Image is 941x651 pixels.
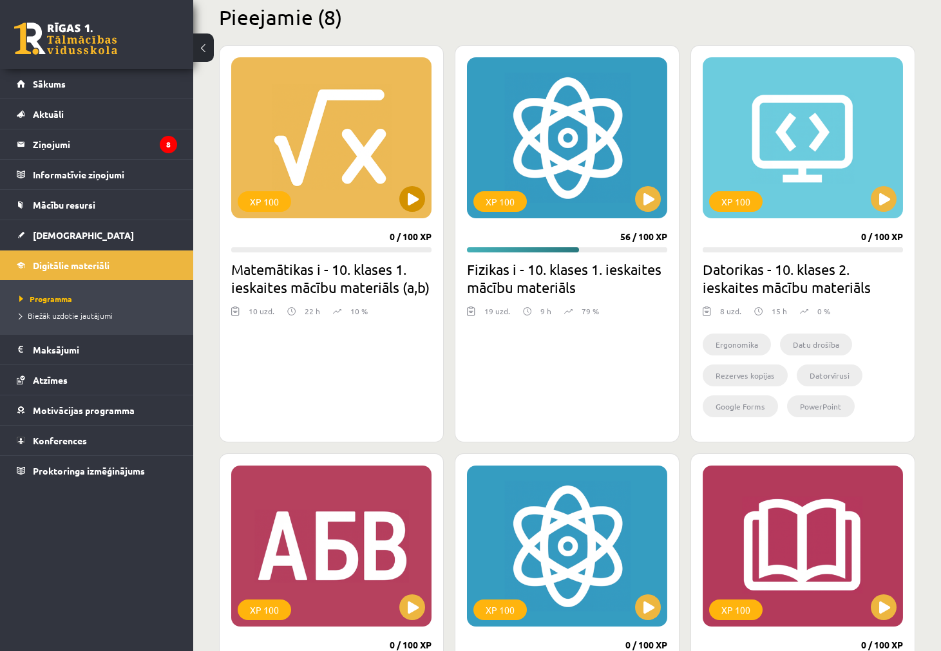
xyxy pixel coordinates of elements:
a: Ziņojumi8 [17,129,177,159]
a: Biežāk uzdotie jautājumi [19,310,180,321]
i: 8 [160,136,177,153]
h2: Datorikas - 10. klases 2. ieskaites mācību materiāls [703,260,903,296]
li: Datorvīrusi [797,364,862,386]
a: Sākums [17,69,177,99]
a: Mācību resursi [17,190,177,220]
legend: Informatīvie ziņojumi [33,160,177,189]
div: XP 100 [473,599,527,620]
a: Programma [19,293,180,305]
span: Digitālie materiāli [33,259,109,271]
span: Mācību resursi [33,199,95,211]
li: Rezerves kopijas [703,364,788,386]
h2: Matemātikas i - 10. klases 1. ieskaites mācību materiāls (a,b) [231,260,432,296]
span: Biežāk uzdotie jautājumi [19,310,113,321]
p: 22 h [305,305,320,317]
div: XP 100 [709,191,763,212]
span: Atzīmes [33,374,68,386]
a: Konferences [17,426,177,455]
span: Aktuāli [33,108,64,120]
legend: Maksājumi [33,335,177,364]
li: Google Forms [703,395,778,417]
a: Digitālie materiāli [17,250,177,280]
span: Proktoringa izmēģinājums [33,465,145,476]
h2: Fizikas i - 10. klases 1. ieskaites mācību materiāls [467,260,667,296]
a: Motivācijas programma [17,395,177,425]
div: 8 uzd. [720,305,741,325]
a: Proktoringa izmēģinājums [17,456,177,486]
legend: Ziņojumi [33,129,177,159]
h2: Pieejamie (8) [219,5,915,30]
a: [DEMOGRAPHIC_DATA] [17,220,177,250]
span: [DEMOGRAPHIC_DATA] [33,229,134,241]
div: XP 100 [473,191,527,212]
span: Konferences [33,435,87,446]
div: 10 uzd. [249,305,274,325]
div: XP 100 [238,599,291,620]
span: Motivācijas programma [33,404,135,416]
p: 9 h [540,305,551,317]
a: Aktuāli [17,99,177,129]
a: Rīgas 1. Tālmācības vidusskola [14,23,117,55]
p: 0 % [817,305,830,317]
div: XP 100 [709,599,763,620]
span: Programma [19,294,72,304]
li: Datu drošība [780,334,852,355]
p: 79 % [582,305,599,317]
a: Maksājumi [17,335,177,364]
span: Sākums [33,78,66,90]
p: 15 h [772,305,787,317]
li: Ergonomika [703,334,771,355]
a: Informatīvie ziņojumi [17,160,177,189]
li: PowerPoint [787,395,855,417]
a: Atzīmes [17,365,177,395]
div: 19 uzd. [484,305,510,325]
p: 10 % [350,305,368,317]
div: XP 100 [238,191,291,212]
